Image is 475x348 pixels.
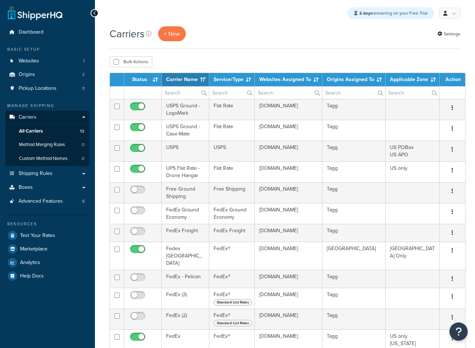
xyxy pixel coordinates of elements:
th: Status: activate to sort column ascending [124,73,162,86]
th: Applicable Zone: activate to sort column ascending [386,73,440,86]
span: Boxes [19,184,33,191]
span: Method Merging Rules [19,142,65,148]
span: Advanced Features [19,198,63,204]
input: Search [322,87,385,99]
span: 2 [82,72,85,78]
td: FedEx (3) [162,288,209,309]
th: Carrier Name: activate to sort column ascending [162,73,209,86]
li: Method Merging Rules [5,138,89,152]
input: Search [209,87,254,99]
td: [DOMAIN_NAME] [255,270,322,288]
td: FedEx - Pelican [162,270,209,288]
td: [DOMAIN_NAME] [255,182,322,203]
td: USPS Ground - LogoMark [162,99,209,120]
td: USPS Ground - Case-Mate [162,120,209,141]
a: Pickup Locations 0 [5,82,89,95]
td: USPS [162,141,209,161]
span: Standard List Rates [214,299,252,306]
td: FedEx® [209,288,255,309]
span: 0 [82,156,84,162]
a: Advanced Features 8 [5,195,89,208]
li: Pickup Locations [5,82,89,95]
td: FedEx® [209,270,255,288]
span: Help Docs [20,273,44,279]
span: Test Your Rates [20,233,55,239]
td: FedEx Freight [162,224,209,242]
td: Tagg [322,182,386,203]
td: Flat Rate [209,161,255,182]
td: FedEx® [209,242,255,270]
span: All Carriers [19,128,43,134]
td: [DOMAIN_NAME] [255,99,322,120]
td: FedEx (2) [162,309,209,329]
th: Service/Type: activate to sort column ascending [209,73,255,86]
a: Analytics [5,256,89,269]
td: FedEx® [209,309,255,329]
td: FedEx Ground Economy [209,203,255,224]
input: Search [255,87,322,99]
a: Settings [437,29,460,39]
span: 1 [83,58,85,64]
th: Websites Assigned To: activate to sort column ascending [255,73,322,86]
div: remaining on your Free Trial [348,7,434,19]
h1: Carriers [110,27,145,41]
a: Help Docs [5,269,89,283]
td: US POBox US APO [386,141,440,161]
div: Manage Shipping [5,103,89,109]
li: Carriers [5,111,89,166]
span: 12 [80,128,84,134]
td: FedEx Freight [209,224,255,242]
td: Flat Rate [209,120,255,141]
th: Origins Assigned To: activate to sort column ascending [322,73,386,86]
td: Tagg [322,288,386,309]
td: US only [386,161,440,182]
td: [DOMAIN_NAME] [255,120,322,141]
td: Tagg [322,99,386,120]
input: Search [386,87,439,99]
span: Marketplace [20,246,47,252]
span: Websites [19,58,39,64]
td: Tagg [322,309,386,329]
a: Test Your Rates [5,229,89,242]
td: Tagg [322,161,386,182]
td: [DOMAIN_NAME] [255,161,322,182]
div: Basic Setup [5,46,89,53]
td: Tagg [322,203,386,224]
td: Free Ground Shipping [162,182,209,203]
span: 0 [82,85,85,92]
li: Websites [5,54,89,68]
th: Action [440,73,465,86]
span: Custom Method Names [19,156,68,162]
td: [GEOGRAPHIC_DATA] Only [386,242,440,270]
span: Pickup Locations [19,85,57,92]
a: Method Merging Rules 0 [5,138,89,152]
a: Marketplace [5,242,89,256]
td: [DOMAIN_NAME] [255,288,322,309]
div: Resources [5,221,89,227]
button: Bulk Actions [110,56,152,67]
button: + New [158,26,186,41]
td: Flat Rate [209,99,255,120]
input: Search [162,87,209,99]
td: [GEOGRAPHIC_DATA] [322,242,386,270]
span: Origins [19,72,35,78]
li: All Carriers [5,125,89,138]
td: FedEx Ground Economy [162,203,209,224]
a: All Carriers 12 [5,125,89,138]
td: Free Shipping [209,182,255,203]
span: Analytics [20,260,40,266]
td: Tagg [322,120,386,141]
td: Tagg [322,224,386,242]
strong: 2 days [359,10,372,16]
a: Origins 2 [5,68,89,81]
li: Origins [5,68,89,81]
a: Dashboard [5,26,89,39]
li: Custom Method Names [5,152,89,165]
td: UPS Flat Rate - Drone Hangar [162,161,209,182]
a: ShipperHQ Home [8,5,62,20]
